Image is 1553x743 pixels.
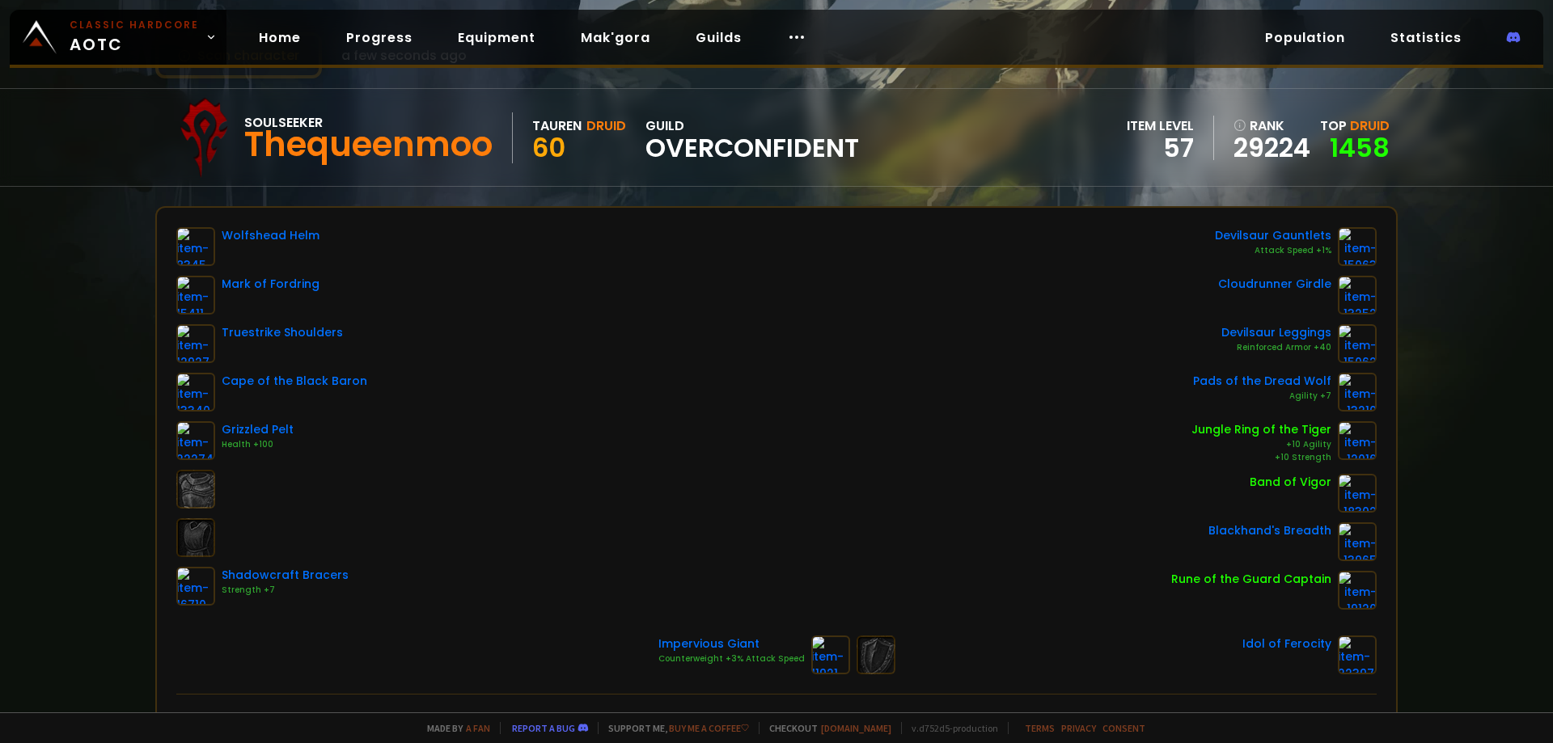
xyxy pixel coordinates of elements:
div: Truestrike Shoulders [222,324,343,341]
div: Soulseeker [244,112,493,133]
div: guild [645,116,859,160]
div: Impervious Giant [658,635,805,652]
a: 1458 [1330,129,1390,166]
img: item-22274 [176,421,215,460]
div: 57 [1127,136,1194,160]
span: Support me, [598,722,749,734]
img: item-19120 [1338,571,1377,610]
a: Terms [1025,722,1055,734]
div: Reinforced Armor +40 [1221,341,1331,354]
div: Jungle Ring of the Tiger [1191,421,1331,438]
a: Equipment [445,21,548,54]
a: Privacy [1061,722,1096,734]
div: item level [1127,116,1194,136]
a: Consent [1102,722,1145,734]
div: Wolfshead Helm [222,227,319,244]
div: Devilsaur Leggings [1221,324,1331,341]
small: Classic Hardcore [70,18,199,32]
img: item-13965 [1338,522,1377,561]
img: item-13210 [1338,373,1377,412]
img: item-12016 [1338,421,1377,460]
a: Report a bug [512,722,575,734]
div: Cloudrunner Girdle [1218,276,1331,293]
div: Band of Vigor [1250,474,1331,491]
div: Counterweight +3% Attack Speed [658,652,805,665]
div: Mark of Fordring [222,276,319,293]
span: Checkout [759,722,891,734]
div: Strength +7 [222,584,349,597]
div: Health +100 [222,438,294,451]
div: Shadowcraft Bracers [222,567,349,584]
div: Attack Speed +1% [1215,244,1331,257]
div: Druid [586,116,626,136]
a: a fan [466,722,490,734]
a: Home [246,21,314,54]
img: item-22397 [1338,635,1377,674]
img: item-15062 [1338,324,1377,363]
a: Statistics [1377,21,1475,54]
img: item-13252 [1338,276,1377,315]
a: Progress [333,21,425,54]
img: item-13340 [176,373,215,412]
div: Grizzled Pelt [222,421,294,438]
a: Classic HardcoreAOTC [10,10,226,65]
div: Idol of Ferocity [1242,635,1331,652]
span: v. d752d5 - production [901,722,998,734]
div: Agility +7 [1193,390,1331,403]
div: Blackhand's Breadth [1208,522,1331,539]
a: Guilds [683,21,755,54]
div: Cape of the Black Baron [222,373,367,390]
img: item-15411 [176,276,215,315]
span: Made by [417,722,490,734]
div: Tauren [532,116,582,136]
a: [DOMAIN_NAME] [821,722,891,734]
span: Overconfident [645,136,859,160]
a: Population [1252,21,1358,54]
div: Devilsaur Gauntlets [1215,227,1331,244]
a: 29224 [1234,136,1310,160]
img: item-11921 [811,635,850,674]
div: +10 Agility [1191,438,1331,451]
img: item-12927 [176,324,215,363]
span: Druid [1350,116,1390,135]
span: AOTC [70,18,199,57]
div: Top [1320,116,1390,136]
div: rank [1234,116,1310,136]
a: Mak'gora [568,21,663,54]
img: item-8345 [176,227,215,266]
img: item-16710 [176,567,215,606]
div: +10 Strength [1191,451,1331,464]
img: item-15063 [1338,227,1377,266]
img: item-18302 [1338,474,1377,513]
a: Buy me a coffee [669,722,749,734]
div: Thequeenmoo [244,133,493,157]
span: 60 [532,129,565,166]
div: Pads of the Dread Wolf [1193,373,1331,390]
div: Rune of the Guard Captain [1171,571,1331,588]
